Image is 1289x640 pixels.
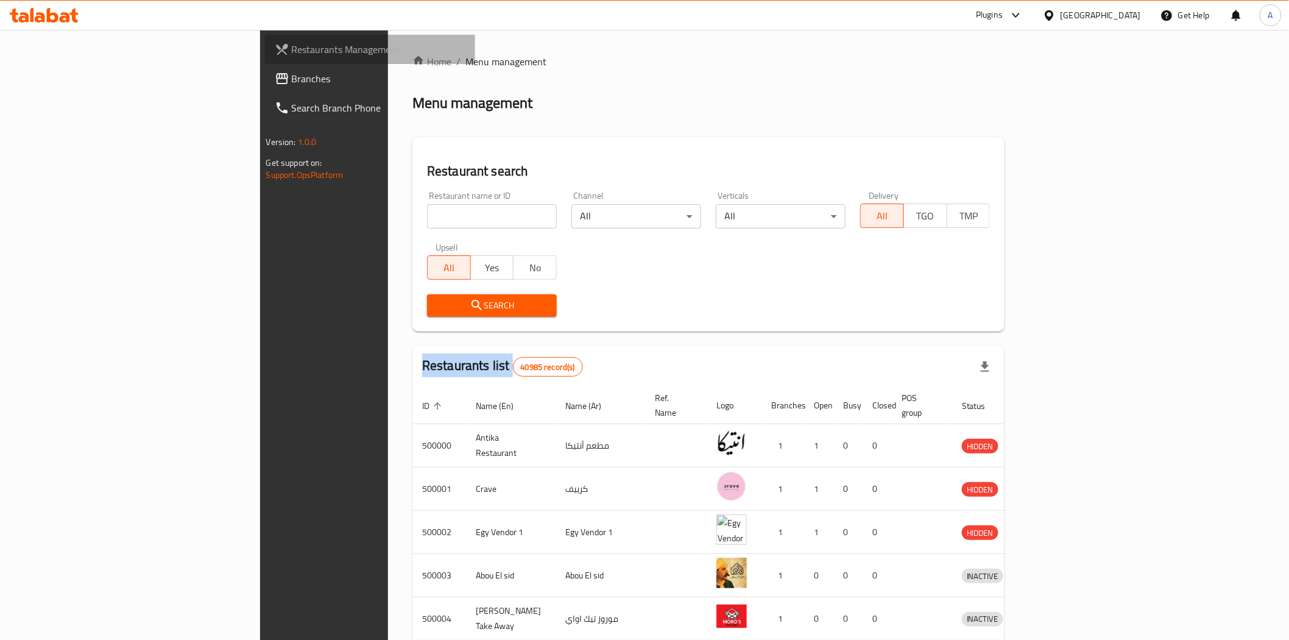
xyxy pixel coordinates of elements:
[863,468,892,511] td: 0
[962,569,1003,583] div: INACTIVE
[804,554,833,597] td: 0
[863,511,892,554] td: 0
[513,255,557,280] button: No
[266,167,344,183] a: Support.OpsPlatform
[976,8,1003,23] div: Plugins
[292,71,465,86] span: Branches
[556,424,645,468] td: مطعم أنتيكا
[466,511,556,554] td: Egy Vendor 1
[860,204,904,228] button: All
[761,468,804,511] td: 1
[518,259,552,277] span: No
[1061,9,1141,22] div: [GEOGRAPHIC_DATA]
[427,255,471,280] button: All
[298,134,317,150] span: 1.0.0
[863,424,892,468] td: 0
[427,162,990,180] h2: Restaurant search
[571,204,701,229] div: All
[761,554,804,597] td: 1
[761,387,804,424] th: Branches
[427,294,557,317] button: Search
[422,399,445,413] span: ID
[716,428,747,458] img: Antika Restaurant
[962,526,998,540] span: HIDDEN
[556,554,645,597] td: Abou El sid
[833,554,863,597] td: 0
[266,134,296,150] span: Version:
[833,468,863,511] td: 0
[902,391,938,420] span: POS group
[1268,9,1273,22] span: A
[833,424,863,468] td: 0
[470,255,514,280] button: Yes
[265,64,475,93] a: Branches
[707,387,761,424] th: Logo
[466,468,556,511] td: Crave
[433,259,466,277] span: All
[412,54,1005,69] nav: breadcrumb
[716,601,747,631] img: Moro's Take Away
[866,207,899,225] span: All
[513,357,583,377] div: Total records count
[292,101,465,115] span: Search Branch Phone
[909,207,942,225] span: TGO
[761,511,804,554] td: 1
[903,204,947,228] button: TGO
[869,191,899,200] label: Delivery
[476,259,509,277] span: Yes
[962,569,1003,583] span: INACTIVE
[716,204,846,229] div: All
[804,468,833,511] td: 1
[952,207,986,225] span: TMP
[655,391,692,420] span: Ref. Name
[833,511,863,554] td: 0
[422,357,583,377] h2: Restaurants list
[962,525,998,540] div: HIDDEN
[962,439,998,453] span: HIDDEN
[266,155,322,171] span: Get support on:
[265,35,475,64] a: Restaurants Management
[514,361,582,373] span: 40985 record(s)
[962,483,998,497] span: HIDDEN
[962,482,998,497] div: HIDDEN
[466,554,556,597] td: Abou El sid
[970,352,1000,382] div: Export file
[427,204,557,229] input: Search for restaurant name or ID..
[863,554,892,597] td: 0
[804,511,833,554] td: 1
[716,471,747,502] img: Crave
[804,387,833,424] th: Open
[962,399,1001,413] span: Status
[292,42,465,57] span: Restaurants Management
[804,424,833,468] td: 1
[465,54,546,69] span: Menu management
[556,511,645,554] td: Egy Vendor 1
[436,243,458,252] label: Upsell
[716,558,747,588] img: Abou El sid
[437,298,547,313] span: Search
[962,612,1003,626] span: INACTIVE
[716,514,747,545] img: Egy Vendor 1
[466,424,556,468] td: Antika Restaurant
[476,399,529,413] span: Name (En)
[565,399,617,413] span: Name (Ar)
[265,93,475,123] a: Search Branch Phone
[863,387,892,424] th: Closed
[833,387,863,424] th: Busy
[947,204,991,228] button: TMP
[556,468,645,511] td: كرييف
[761,424,804,468] td: 1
